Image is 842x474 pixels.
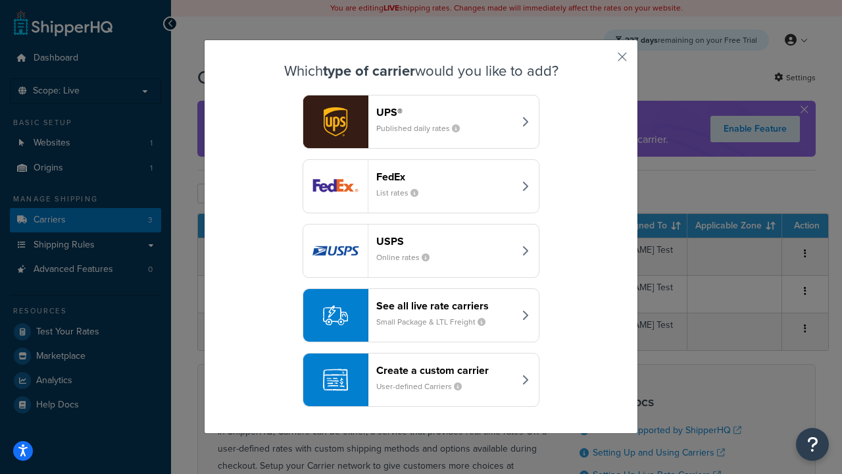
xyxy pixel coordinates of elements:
small: Small Package & LTL Freight [376,316,496,328]
small: Published daily rates [376,122,470,134]
header: UPS® [376,106,514,118]
button: Open Resource Center [796,428,829,461]
button: Create a custom carrierUser-defined Carriers [303,353,539,407]
header: USPS [376,235,514,248]
button: fedEx logoFedExList rates [303,159,539,213]
button: ups logoUPS®Published daily rates [303,95,539,149]
img: icon-carrier-custom-c93b8a24.svg [323,367,348,392]
header: See all live rate carriers [376,300,514,312]
button: See all live rate carriersSmall Package & LTL Freight [303,288,539,342]
img: usps logo [303,224,368,277]
img: ups logo [303,95,368,148]
strong: type of carrier [323,60,415,82]
img: fedEx logo [303,160,368,213]
img: icon-carrier-liverate-becf4550.svg [323,303,348,328]
button: usps logoUSPSOnline rates [303,224,539,278]
header: Create a custom carrier [376,364,514,377]
h3: Which would you like to add? [237,63,605,79]
small: User-defined Carriers [376,381,472,392]
small: List rates [376,187,429,199]
small: Online rates [376,251,440,263]
header: FedEx [376,171,514,183]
